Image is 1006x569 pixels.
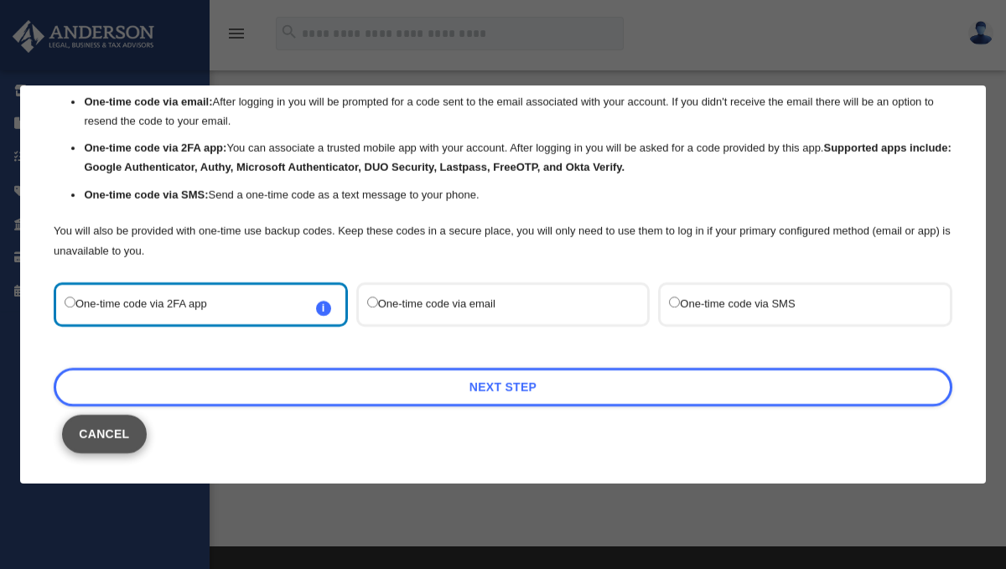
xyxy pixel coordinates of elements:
[62,415,147,453] button: Close this dialog window
[367,297,378,308] input: One-time code via email
[84,189,208,201] strong: One-time code via SMS:
[316,301,331,316] span: i
[65,297,75,308] input: One-time code via 2FA appi
[84,139,952,178] li: You can associate a trusted mobile app with your account. After logging in you will be asked for ...
[54,33,952,261] div: There are 3 methods available to choose from for 2FA:
[65,293,320,316] label: One-time code via 2FA app
[54,221,952,261] p: You will also be provided with one-time use backup codes. Keep these codes in a secure place, you...
[669,293,925,316] label: One-time code via SMS
[669,297,680,308] input: One-time code via SMS
[84,96,212,108] strong: One-time code via email:
[84,142,226,154] strong: One-time code via 2FA app:
[84,93,952,132] li: After logging in you will be prompted for a code sent to the email associated with your account. ...
[84,142,951,173] strong: Supported apps include: Google Authenticator, Authy, Microsoft Authenticator, DUO Security, Lastp...
[84,186,952,205] li: Send a one-time code as a text message to your phone.
[54,368,952,406] a: Next Step
[367,293,623,316] label: One-time code via email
